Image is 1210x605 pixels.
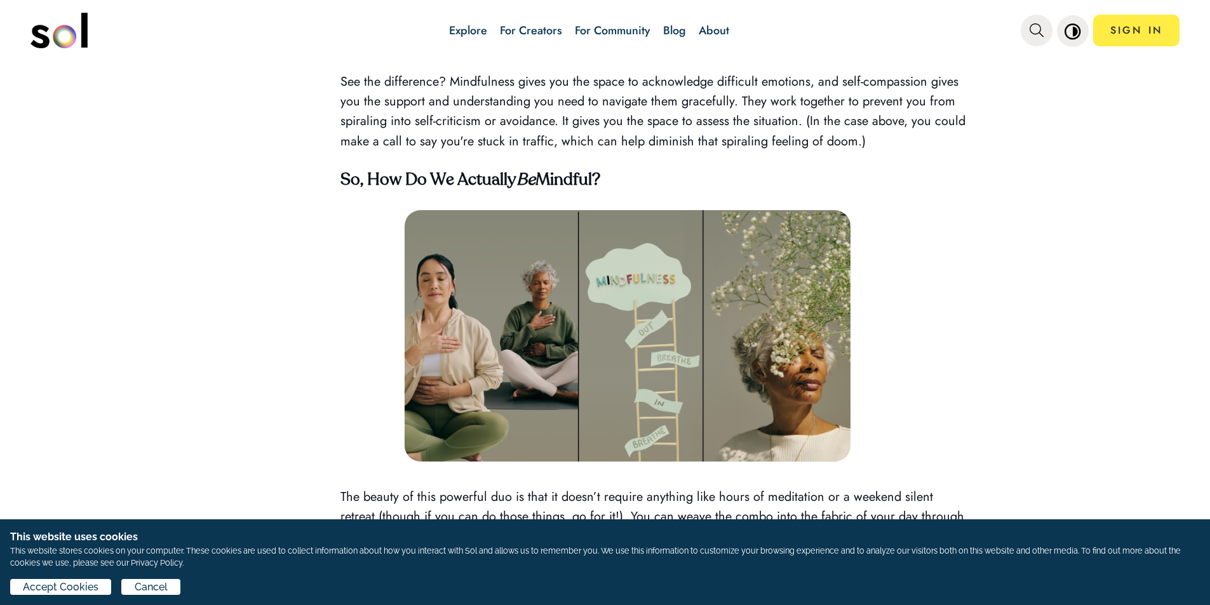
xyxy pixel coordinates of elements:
[10,579,111,595] button: Accept Cookies
[30,8,1180,53] nav: main navigation
[23,580,98,595] span: Accept Cookies
[10,529,1200,545] h1: This website uses cookies
[500,22,562,39] a: For Creators
[516,172,535,189] em: Be
[340,72,965,150] span: See the difference? Mindfulness gives you the space to acknowledge difficult emotions, and self-c...
[340,172,600,189] strong: So, How Do We Actually Mindful?
[340,488,964,545] span: The beauty of this powerful duo is that it doesn’t require anything like hours of meditation or a...
[405,210,850,461] img: AD_4nXexSvo-uRapyqCI8lo4bWu1R06U1On3FP5ysElOaDBtkHyfmgamuPQXIo3KH9-xcakBxaloNyogXujYHpWrwU9J0oCgO...
[30,13,88,48] img: logo
[10,545,1200,569] p: This website stores cookies on your computer. These cookies are used to collect information about...
[1093,15,1180,46] a: SIGN IN
[699,22,729,39] a: About
[663,22,686,39] a: Blog
[135,580,168,595] span: Cancel
[121,579,180,595] button: Cancel
[575,22,650,39] a: For Community
[449,22,487,39] a: Explore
